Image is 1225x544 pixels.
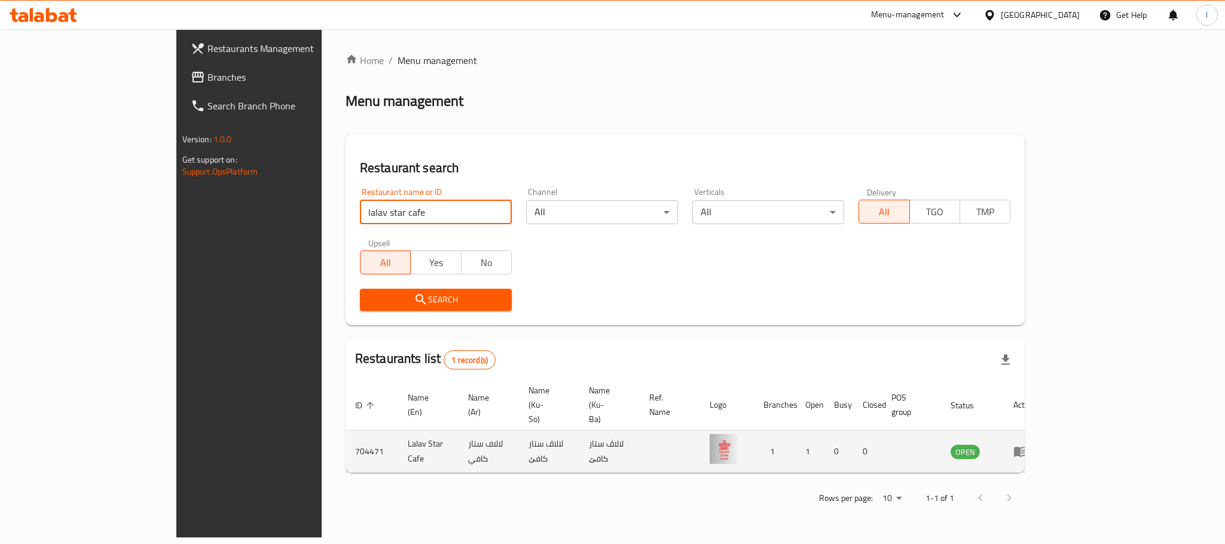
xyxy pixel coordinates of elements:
span: Ref. Name [649,390,686,419]
button: No [461,250,512,274]
div: [GEOGRAPHIC_DATA] [1001,8,1080,22]
td: لالاف ستار كافي [459,430,519,473]
span: Name (Ar) [468,390,505,419]
div: All [692,200,844,224]
span: All [864,203,905,221]
label: Upsell [368,239,390,247]
td: 0 [824,430,853,473]
span: Version: [182,132,212,147]
span: Name (En) [408,390,444,419]
button: Yes [410,250,461,274]
span: Menu management [398,53,477,68]
a: Branches [181,63,381,91]
img: Lalav Star Cafe [710,434,740,464]
td: لالاڤ ستار کافێ [519,430,579,473]
span: TGO [915,203,955,221]
span: Restaurants Management [207,41,371,56]
div: Menu [1013,444,1035,459]
td: لالاڤ ستار کافێ [579,430,640,473]
h2: Restaurant search [360,159,1011,177]
th: Action [1004,380,1045,430]
th: Busy [824,380,853,430]
span: All [365,254,406,271]
span: l [1206,8,1208,22]
nav: breadcrumb [346,53,1025,68]
button: Search [360,289,512,311]
th: Closed [853,380,882,430]
div: Menu-management [871,8,945,22]
span: Name (Ku-So) [529,383,565,426]
a: Restaurants Management [181,34,381,63]
span: 1.0.0 [213,132,232,147]
label: Delivery [867,188,897,196]
div: Total records count [444,350,496,369]
span: Branches [207,70,371,84]
h2: Restaurants list [355,350,496,369]
span: No [466,254,507,271]
button: All [859,200,909,224]
th: Logo [700,380,754,430]
div: Rows per page: [878,490,906,508]
li: / [389,53,393,68]
td: 1 [796,430,824,473]
span: 1 record(s) [444,354,495,366]
span: ID [355,398,378,412]
span: Yes [416,254,456,271]
span: Search Branch Phone [207,99,371,113]
th: Open [796,380,824,430]
a: Search Branch Phone [181,91,381,120]
div: All [526,200,678,224]
button: TGO [909,200,960,224]
table: enhanced table [346,380,1045,473]
button: TMP [960,200,1010,224]
td: 0 [853,430,882,473]
a: Support.OpsPlatform [182,164,258,179]
td: 1 [754,430,796,473]
span: Name (Ku-Ba) [589,383,625,426]
button: All [360,250,411,274]
input: Search for restaurant name or ID.. [360,200,512,224]
h2: Menu management [346,91,463,111]
span: OPEN [951,445,980,459]
td: Lalav Star Cafe [398,430,459,473]
span: TMP [965,203,1006,221]
p: 1-1 of 1 [925,491,954,506]
span: Search [369,292,502,307]
span: Status [951,398,989,412]
p: Rows per page: [819,491,873,506]
span: Get support on: [182,152,237,167]
th: Branches [754,380,796,430]
span: POS group [891,390,927,419]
